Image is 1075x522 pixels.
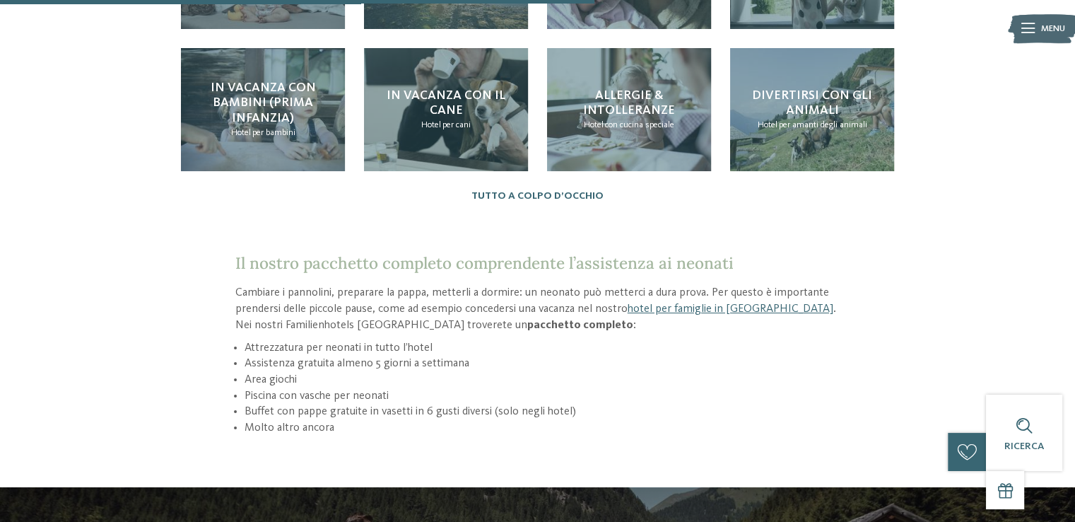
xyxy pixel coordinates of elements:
[245,340,840,356] li: Attrezzatura per neonati in tutto l’hotel
[583,89,675,117] span: Allergie & intolleranze
[584,120,604,129] span: Hotel
[442,120,471,129] span: per cani
[778,120,867,129] span: per amanti degli animali
[730,48,894,171] a: Hotel per neonati in Alto Adige per una vacanza di relax Divertirsi con gli animali Hotel per ama...
[245,420,840,436] li: Molto altro ancora
[471,190,604,202] a: Tutto a colpo d’occhio
[1004,441,1044,451] span: Ricerca
[547,48,711,171] a: Hotel per neonati in Alto Adige per una vacanza di relax Allergie & intolleranze Hotel con cucina...
[245,404,840,420] li: Buffet con pappe gratuite in vasetti in 6 gusti diversi (solo negli hotel)
[752,89,872,117] span: Divertirsi con gli animali
[527,320,633,331] strong: pacchetto completo
[605,120,674,129] span: con cucina speciale
[231,128,251,137] span: Hotel
[364,48,528,171] a: Hotel per neonati in Alto Adige per una vacanza di relax In vacanza con il cane Hotel per cani
[235,253,734,273] span: Il nostro pacchetto completo comprendente l’assistenza ai neonati
[181,48,345,171] a: Hotel per neonati in Alto Adige per una vacanza di relax In vacanza con bambini (prima infanzia) ...
[245,356,840,372] li: Assistenza gratuita almeno 5 giorni a settimana
[387,89,505,117] span: In vacanza con il cane
[757,120,777,129] span: Hotel
[235,285,840,333] p: Cambiare i pannolini, preparare la pappa, metterli a dormire: un neonato può metterci a dura prov...
[628,303,833,315] a: hotel per famiglie in [GEOGRAPHIC_DATA]
[245,372,840,388] li: Area giochi
[421,120,441,129] span: Hotel
[252,128,295,137] span: per bambini
[245,388,840,405] li: Piscina con vasche per neonati
[211,81,316,124] span: In vacanza con bambini (prima infanzia)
